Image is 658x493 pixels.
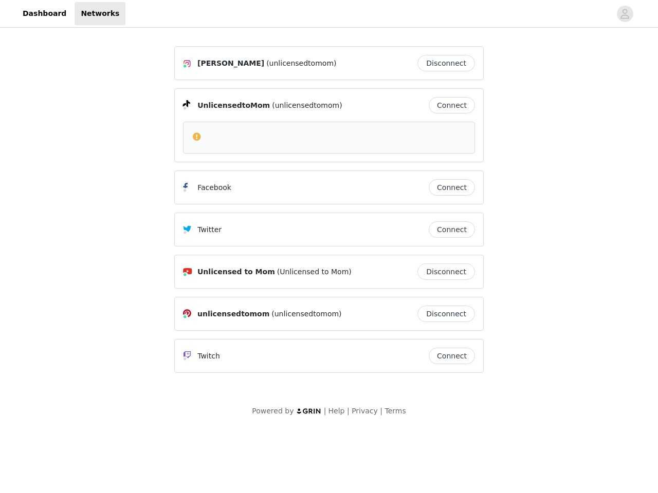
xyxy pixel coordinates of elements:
[197,100,270,111] span: UnlicensedtoMom
[197,58,264,69] span: [PERSON_NAME]
[380,407,382,415] span: |
[429,221,475,238] button: Connect
[277,267,352,277] span: (Unlicensed to Mom)
[417,55,475,71] button: Disconnect
[608,458,632,483] iframe: Intercom live chat
[417,263,475,280] button: Disconnect
[429,179,475,196] button: Connect
[266,58,336,69] span: (unlicensedtomom)
[197,267,275,277] span: Unlicensed to Mom
[324,407,326,415] span: |
[620,6,630,22] div: avatar
[197,182,231,193] p: Facebook
[272,100,342,111] span: (unlicensedtomom)
[197,309,269,319] span: unlicensedtomom
[197,224,222,235] p: Twitter
[347,407,350,415] span: |
[252,407,294,415] span: Powered by
[197,351,220,362] p: Twitch
[429,348,475,364] button: Connect
[183,60,191,68] img: Instagram Icon
[296,408,322,414] img: logo
[75,2,125,25] a: Networks
[16,2,72,25] a: Dashboard
[429,97,475,113] button: Connect
[417,306,475,322] button: Disconnect
[271,309,341,319] span: (unlicensedtomom)
[328,407,345,415] a: Help
[385,407,406,415] a: Terms
[352,407,378,415] a: Privacy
